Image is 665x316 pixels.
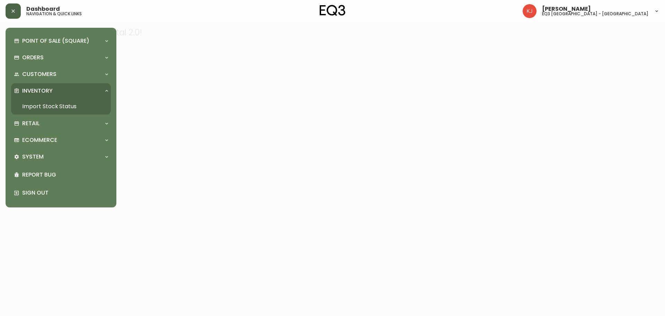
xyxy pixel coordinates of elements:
div: Sign Out [11,184,111,202]
h5: navigation & quick links [26,12,82,16]
a: Import Stock Status [11,99,111,114]
span: [PERSON_NAME] [542,6,591,12]
span: Dashboard [26,6,60,12]
div: Orders [11,50,111,65]
div: Point of Sale (Square) [11,33,111,49]
div: Inventory [11,83,111,99]
div: Customers [11,67,111,82]
div: System [11,149,111,164]
p: System [22,153,44,161]
p: Inventory [22,87,53,95]
img: 24a625d34e264d2520941288c4a55f8e [523,4,537,18]
h5: eq3 [GEOGRAPHIC_DATA] - [GEOGRAPHIC_DATA] [542,12,648,16]
div: Ecommerce [11,133,111,148]
p: Orders [22,54,44,61]
img: logo [320,5,345,16]
p: Ecommerce [22,136,57,144]
p: Retail [22,120,39,127]
div: Report Bug [11,166,111,184]
div: Retail [11,116,111,131]
p: Sign Out [22,189,108,197]
p: Report Bug [22,171,108,179]
p: Customers [22,70,56,78]
p: Point of Sale (Square) [22,37,89,45]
